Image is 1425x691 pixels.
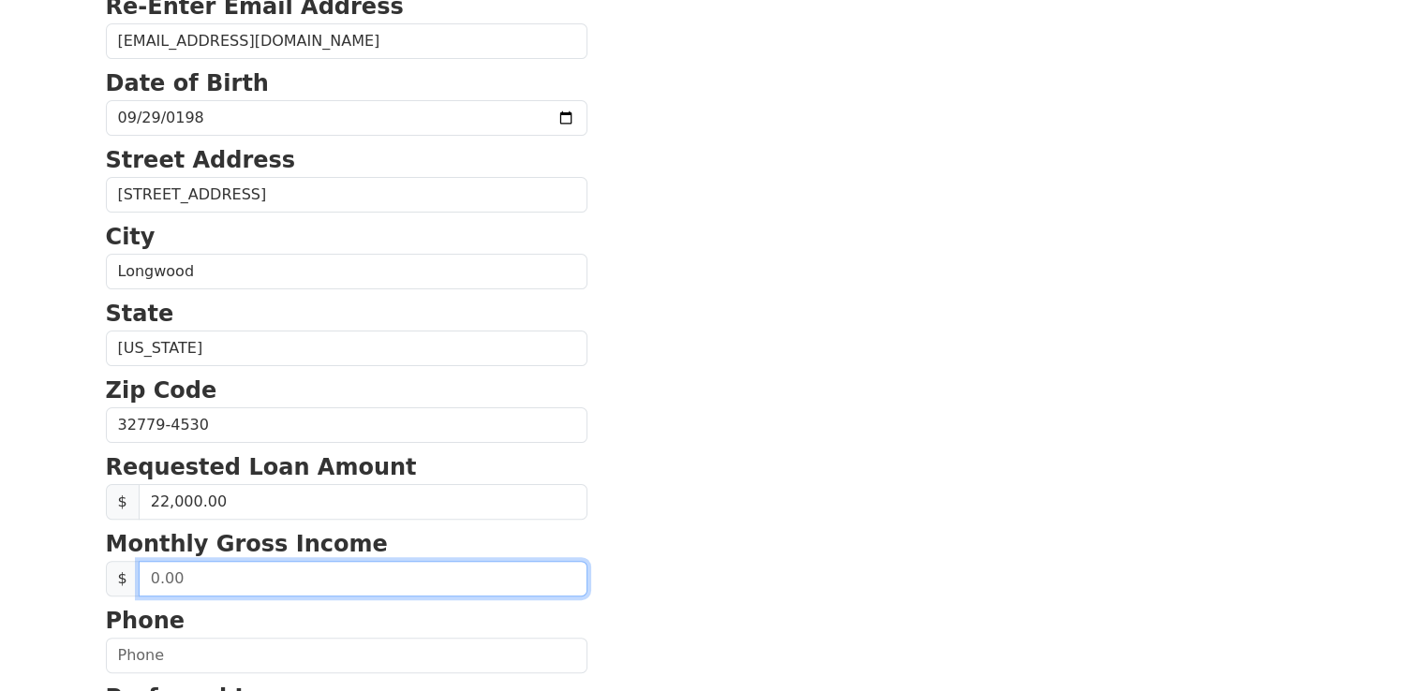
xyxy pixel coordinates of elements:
[139,561,587,596] input: 0.00
[106,484,140,520] span: $
[106,301,174,327] strong: State
[106,527,587,561] p: Monthly Gross Income
[106,454,417,480] strong: Requested Loan Amount
[106,23,587,59] input: Re-Enter Email Address
[139,484,587,520] input: Requested Loan Amount
[106,177,587,213] input: Street Address
[106,407,587,443] input: Zip Code
[106,561,140,596] span: $
[106,377,217,404] strong: Zip Code
[106,147,296,173] strong: Street Address
[106,224,156,250] strong: City
[106,638,587,673] input: Phone
[106,70,269,96] strong: Date of Birth
[106,608,186,634] strong: Phone
[106,254,587,289] input: City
